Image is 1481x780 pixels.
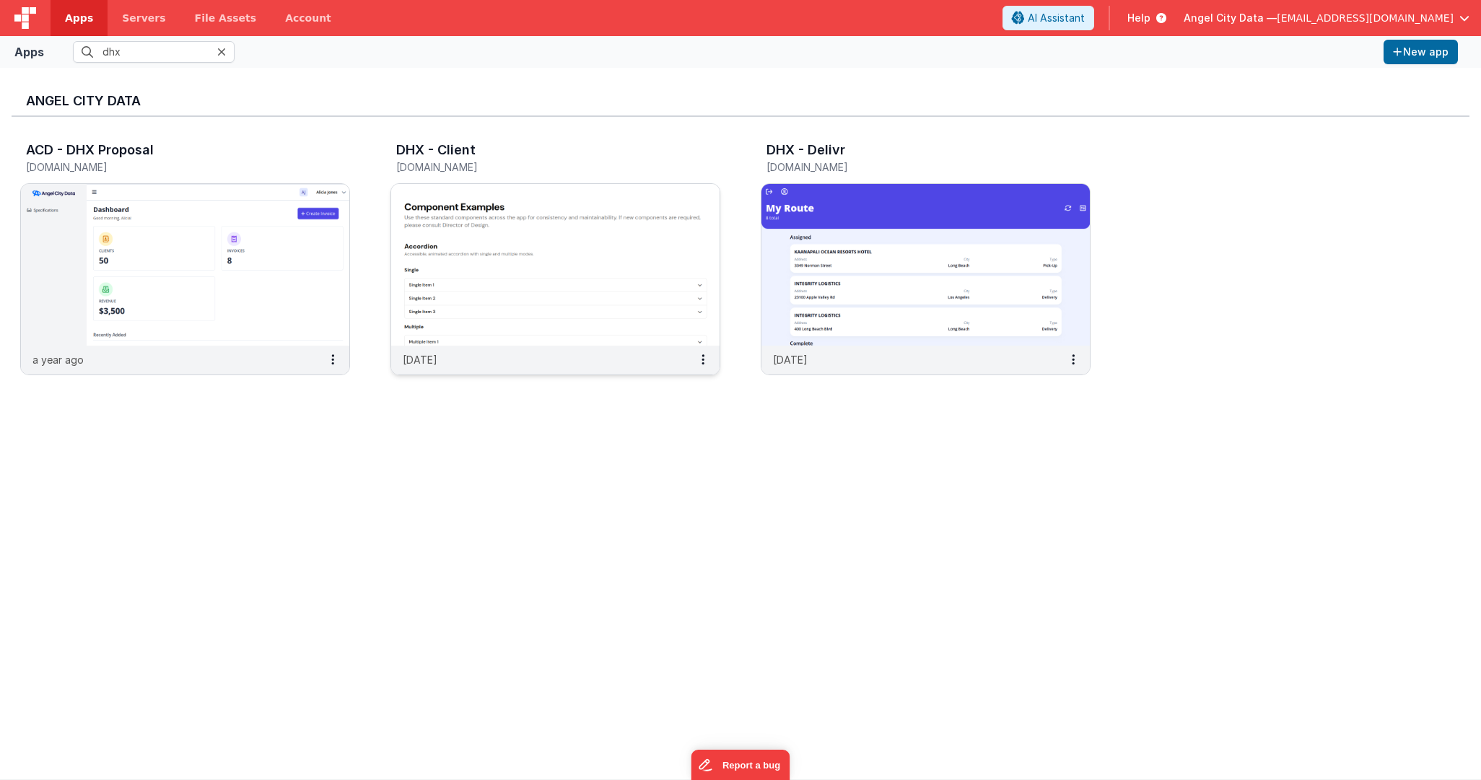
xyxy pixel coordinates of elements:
[1277,11,1454,25] span: [EMAIL_ADDRESS][DOMAIN_NAME]
[14,43,44,61] div: Apps
[766,162,1054,172] h5: [DOMAIN_NAME]
[122,11,165,25] span: Servers
[32,352,84,367] p: a year ago
[65,11,93,25] span: Apps
[396,162,684,172] h5: [DOMAIN_NAME]
[1184,11,1277,25] span: Angel City Data —
[773,352,808,367] p: [DATE]
[26,162,314,172] h5: [DOMAIN_NAME]
[195,11,257,25] span: File Assets
[1184,11,1469,25] button: Angel City Data — [EMAIL_ADDRESS][DOMAIN_NAME]
[1002,6,1094,30] button: AI Assistant
[26,94,1455,108] h3: Angel City Data
[766,143,845,157] h3: DHX - Delivr
[1028,11,1085,25] span: AI Assistant
[1127,11,1150,25] span: Help
[73,41,235,63] input: Search apps
[396,143,476,157] h3: DHX - Client
[1384,40,1458,64] button: New app
[691,750,790,780] iframe: Marker.io feedback button
[26,143,154,157] h3: ACD - DHX Proposal
[403,352,437,367] p: [DATE]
